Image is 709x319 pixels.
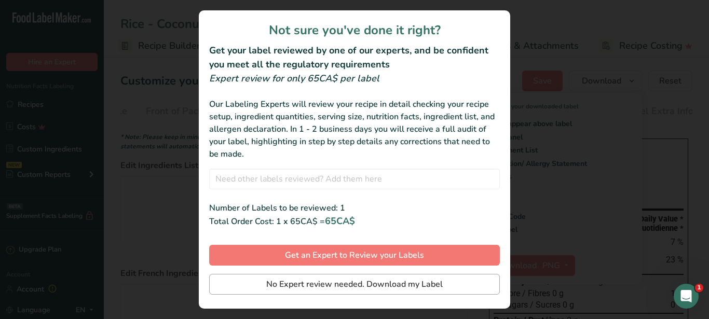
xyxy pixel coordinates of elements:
[209,245,500,266] button: Get an Expert to Review your Labels
[209,274,500,295] button: No Expert review needed. Download my Label
[209,214,500,228] div: Total Order Cost: 1 x 65CA$ =
[674,284,699,309] iframe: Intercom live chat
[209,202,500,214] div: Number of Labels to be reviewed: 1
[209,98,500,160] div: Our Labeling Experts will review your recipe in detail checking your recipe setup, ingredient qua...
[209,169,500,189] input: Need other labels reviewed? Add them here
[209,21,500,39] h1: Not sure you've done it right?
[209,44,500,72] h2: Get your label reviewed by one of our experts, and be confident you meet all the regulatory requi...
[325,215,355,227] span: 65CA$
[285,249,424,261] span: Get an Expert to Review your Labels
[695,284,703,292] span: 1
[266,278,443,290] span: No Expert review needed. Download my Label
[209,72,500,86] div: Expert review for only 65CA$ per label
